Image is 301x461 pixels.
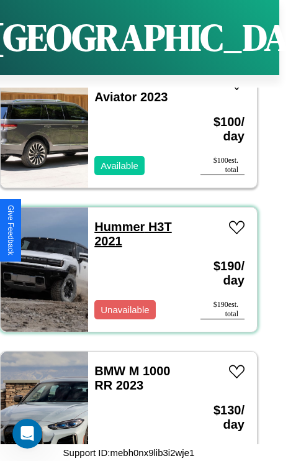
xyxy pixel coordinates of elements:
h3: $ 130 / day [200,391,245,444]
p: Unavailable [101,301,149,318]
p: Available [101,157,138,174]
h3: $ 190 / day [200,247,245,300]
a: Lincoln Aviator 2023 [94,76,168,104]
p: Support ID: mebh0nx9lib3i2wje1 [63,444,195,461]
div: $ 190 est. total [200,300,245,319]
a: BMW M 1000 RR 2023 [94,364,170,392]
iframe: Intercom live chat [12,419,42,449]
div: Give Feedback [6,205,15,255]
a: Hummer H3T 2021 [94,220,172,248]
div: $ 100 est. total [200,156,245,175]
h3: $ 100 / day [200,103,245,156]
